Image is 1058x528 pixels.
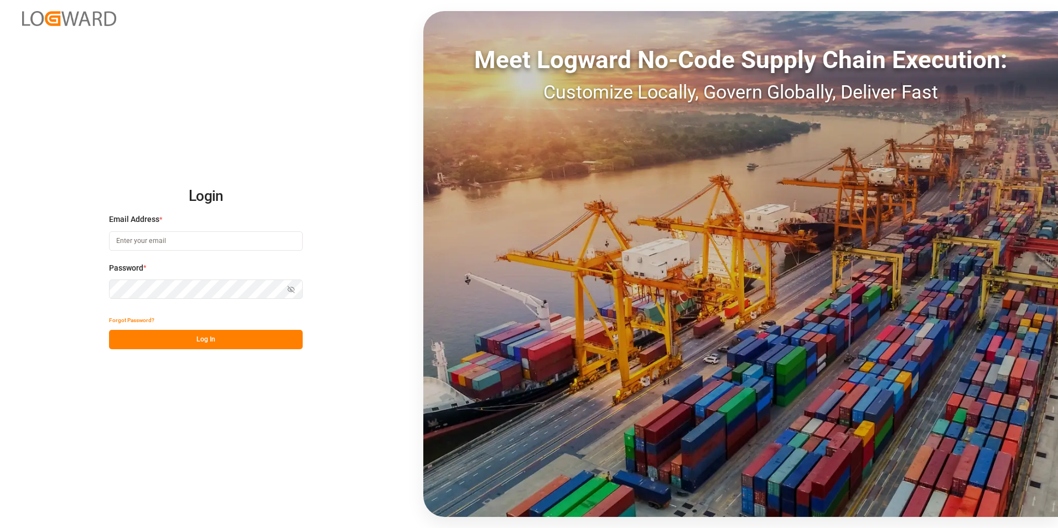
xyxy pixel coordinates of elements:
[423,78,1058,106] div: Customize Locally, Govern Globally, Deliver Fast
[109,179,303,214] h2: Login
[109,330,303,349] button: Log In
[109,231,303,251] input: Enter your email
[109,262,143,274] span: Password
[423,42,1058,78] div: Meet Logward No-Code Supply Chain Execution:
[109,310,154,330] button: Forgot Password?
[22,11,116,26] img: Logward_new_orange.png
[109,214,159,225] span: Email Address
